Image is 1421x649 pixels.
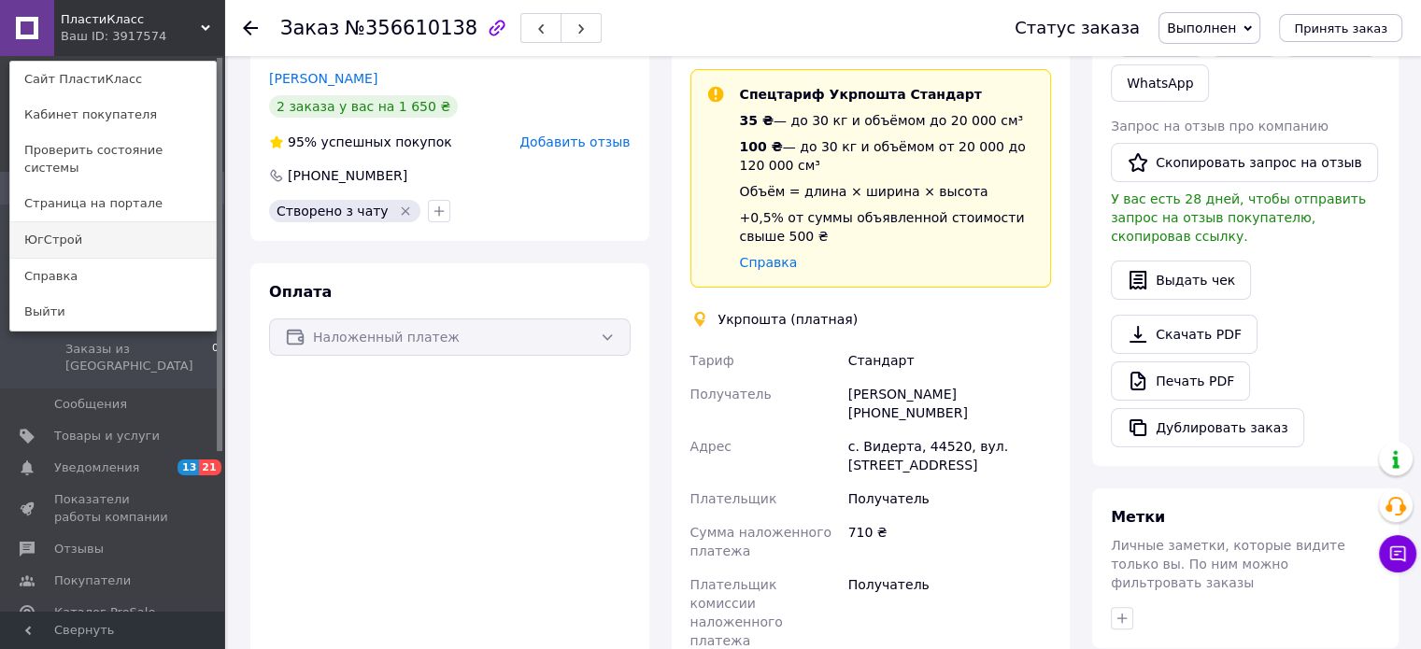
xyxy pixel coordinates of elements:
[345,17,477,39] span: №356610138
[1015,19,1140,37] div: Статус заказа
[690,491,777,506] span: Плательщик
[54,428,160,444] span: Товары и услуги
[1111,408,1304,447] button: Дублировать заказ
[740,113,774,128] span: 35 ₴
[519,134,630,149] span: Добавить отзыв
[740,87,982,102] span: Спецтариф Укрпошта Стандарт
[10,186,216,221] a: Страница на портале
[269,283,332,301] span: Оплата
[845,430,1055,482] div: с. Видерта, 44520, вул. [STREET_ADDRESS]
[10,294,216,330] a: Выйти
[54,491,173,525] span: Показатели работы компании
[1111,538,1345,590] span: Личные заметки, которые видите только вы. По ним можно фильтровать заказы
[1111,508,1165,526] span: Метки
[690,353,734,368] span: Тариф
[65,341,212,374] span: Заказы из [GEOGRAPHIC_DATA]
[277,204,389,219] span: Створено з чату
[269,95,458,118] div: 2 заказа у вас на 1 650 ₴
[1111,119,1329,134] span: Запрос на отзыв про компанию
[212,341,219,374] span: 0
[398,204,413,219] svg: Удалить метку
[714,310,863,329] div: Укрпошта (платная)
[61,28,139,45] div: Ваш ID: 3917574
[10,62,216,97] a: Сайт ПластиКласс
[740,137,1036,175] div: — до 30 кг и объёмом от 20 000 до 120 000 см³
[740,139,783,154] span: 100 ₴
[690,387,772,402] span: Получатель
[243,19,258,37] div: Вернуться назад
[10,97,216,133] a: Кабинет покупателя
[1167,21,1236,35] span: Выполнен
[1294,21,1387,35] span: Принять заказ
[54,572,131,589] span: Покупатели
[690,439,732,454] span: Адрес
[286,166,409,185] div: [PHONE_NUMBER]
[845,377,1055,430] div: [PERSON_NAME] [PHONE_NUMBER]
[1111,315,1258,354] a: Скачать PDF
[1379,535,1416,572] button: Чат с покупателем
[178,459,199,475] span: 13
[740,182,1036,201] div: Объём = длина × ширина × высота
[269,71,377,86] a: [PERSON_NAME]
[1111,361,1250,401] a: Печать PDF
[10,222,216,258] a: ЮгСтрой
[54,541,104,557] span: Отзывы
[61,11,201,28] span: ПластиКласс
[1111,64,1209,102] a: WhatsApp
[1279,14,1402,42] button: Принять заказ
[845,515,1055,568] div: 710 ₴
[690,525,831,558] span: Сумма наложенного платежа
[1111,261,1251,300] button: Выдать чек
[10,259,216,294] a: Справка
[740,111,1036,130] div: — до 30 кг и объёмом до 20 000 см³
[199,459,220,475] span: 21
[1111,143,1378,182] button: Скопировать запрос на отзыв
[740,255,798,270] a: Справка
[280,17,339,39] span: Заказ
[269,133,452,151] div: успешных покупок
[10,133,216,185] a: Проверить состояние системы
[845,482,1055,515] div: Получатель
[288,134,317,149] span: 95%
[54,396,127,413] span: Сообщения
[54,604,155,621] span: Каталог ProSale
[740,208,1036,246] div: +0,5% от суммы объявленной стоимости свыше 500 ₴
[845,344,1055,377] div: Стандарт
[54,459,139,476] span: Уведомления
[1111,191,1366,244] span: У вас есть 28 дней, чтобы отправить запрос на отзыв покупателю, скопировав ссылку.
[690,577,783,648] span: Плательщик комиссии наложенного платежа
